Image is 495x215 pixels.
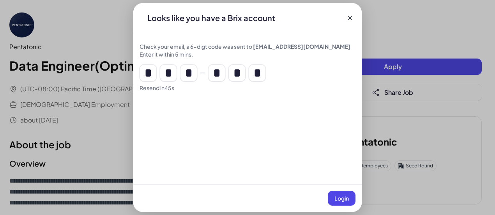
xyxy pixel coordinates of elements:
button: Login [328,191,355,206]
span: Login [334,195,349,202]
div: Check your email, a 6-digt code was sent to Enter it within 5 mins. [140,43,355,58]
div: Looks like you have a Brix account [141,12,281,23]
div: Resend in 45 s [140,84,355,92]
span: [EMAIL_ADDRESS][DOMAIN_NAME] [253,43,350,50]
